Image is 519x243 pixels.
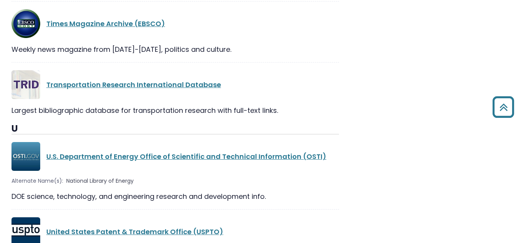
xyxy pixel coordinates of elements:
div: Largest bibliographic database for transportation research with full-text links. [11,105,339,116]
a: Times Magazine Archive (EBSCO) [46,19,165,28]
a: Transportation Research International Database [46,80,221,89]
a: Back to Top [490,100,517,114]
h3: U [11,123,339,135]
a: U.S. Department of Energy Office of Scientific and Technical Information (OSTI) [46,152,326,161]
div: DOE science, technology, and engineering research and development info. [11,191,339,202]
div: Weekly news magazine from [DATE]-[DATE], politics and culture. [11,44,339,55]
span: Alternate Name(s): [11,177,63,185]
a: United States Patent & Trademark Office (USPTO) [46,227,223,236]
span: National Library of Energy [66,177,134,185]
